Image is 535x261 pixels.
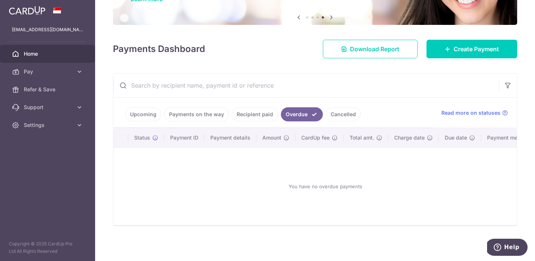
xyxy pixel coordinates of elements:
img: CardUp [9,6,45,15]
a: Payments on the way [164,107,229,121]
a: Read more on statuses [441,109,508,117]
span: Charge date [394,134,425,141]
th: Payment details [204,128,256,147]
span: Download Report [350,45,399,53]
span: Due date [445,134,467,141]
input: Search by recipient name, payment id or reference [113,74,499,97]
h4: Payments Dashboard [113,42,205,56]
a: Upcoming [125,107,161,121]
span: Total amt. [350,134,374,141]
span: Support [24,104,73,111]
a: Download Report [323,40,418,58]
span: Refer & Save [24,86,73,93]
div: You have no overdue payments [122,154,529,219]
span: Status [134,134,150,141]
a: Overdue [281,107,323,121]
span: CardUp fee [301,134,330,141]
span: Settings [24,121,73,129]
iframe: Opens a widget where you can find more information [487,239,528,257]
span: Amount [262,134,281,141]
th: Payment ID [164,128,204,147]
p: [EMAIL_ADDRESS][DOMAIN_NAME] [12,26,83,33]
span: Pay [24,68,73,75]
a: Recipient paid [232,107,278,121]
span: Home [24,50,73,58]
a: Create Payment [427,40,517,58]
a: Cancelled [326,107,361,121]
span: Read more on statuses [441,109,500,117]
span: Create Payment [454,45,499,53]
